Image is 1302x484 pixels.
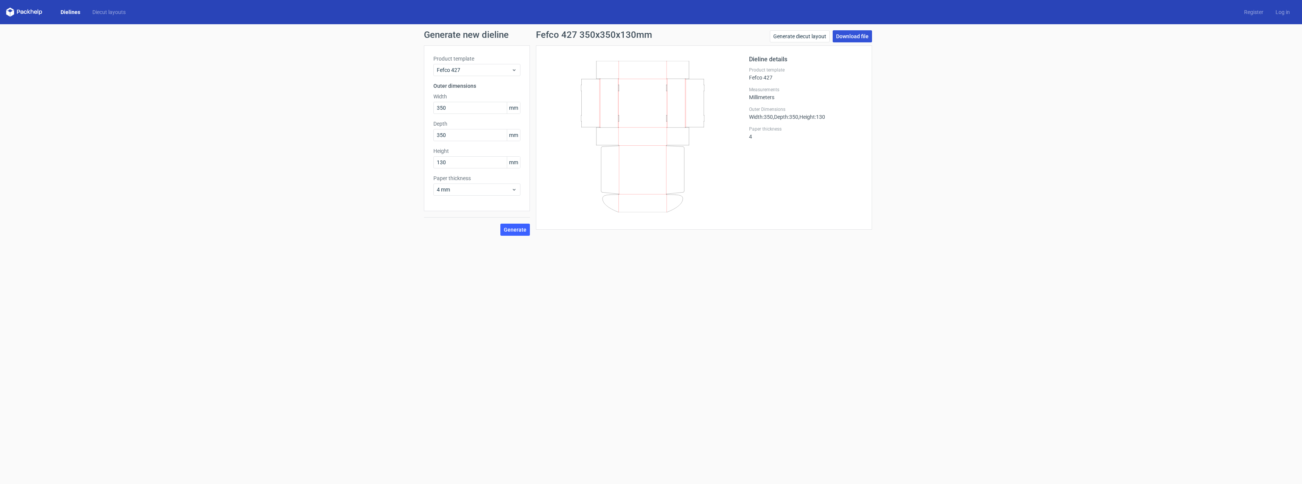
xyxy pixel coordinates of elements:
a: Dielines [55,8,86,16]
h2: Dieline details [749,55,863,64]
span: 4 mm [437,186,511,193]
span: mm [507,129,520,141]
span: mm [507,102,520,114]
button: Generate [500,224,530,236]
div: Millimeters [749,87,863,100]
span: , Depth : 350 [773,114,798,120]
h1: Generate new dieline [424,30,878,39]
label: Product template [433,55,520,62]
label: Measurements [749,87,863,93]
span: Fefco 427 [437,66,511,74]
a: Register [1238,8,1269,16]
span: , Height : 130 [798,114,825,120]
span: Width : 350 [749,114,773,120]
span: Generate [504,227,526,232]
label: Paper thickness [433,174,520,182]
div: 4 [749,126,863,140]
a: Diecut layouts [86,8,132,16]
label: Outer Dimensions [749,106,863,112]
label: Width [433,93,520,100]
div: Fefco 427 [749,67,863,81]
span: mm [507,157,520,168]
label: Depth [433,120,520,128]
h3: Outer dimensions [433,82,520,90]
label: Product template [749,67,863,73]
a: Log in [1269,8,1296,16]
a: Generate diecut layout [770,30,830,42]
a: Download file [833,30,872,42]
label: Height [433,147,520,155]
label: Paper thickness [749,126,863,132]
h1: Fefco 427 350x350x130mm [536,30,652,39]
